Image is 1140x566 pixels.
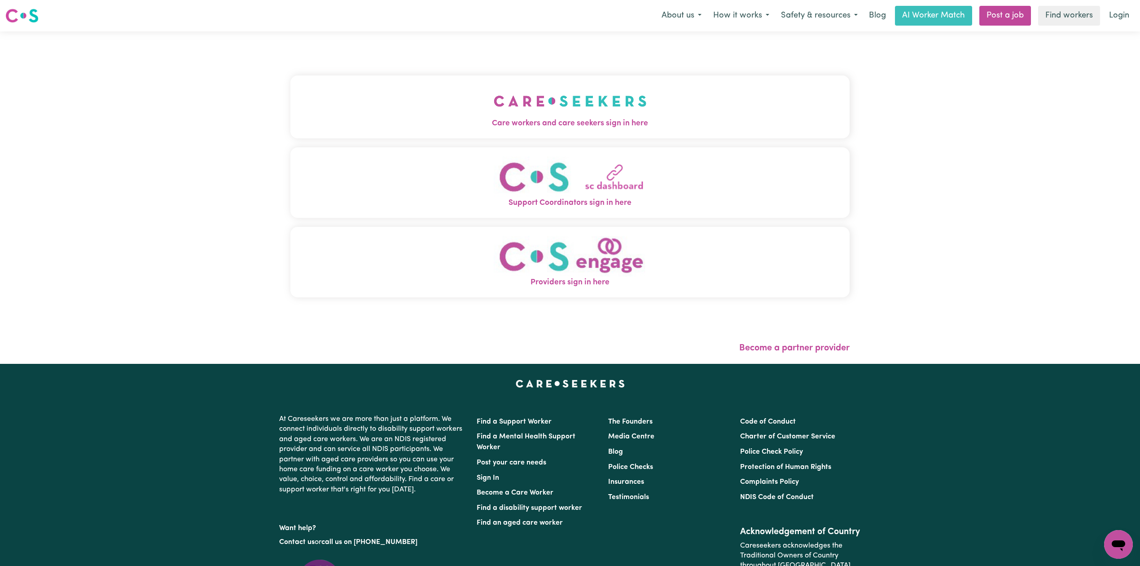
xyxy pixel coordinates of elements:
a: Contact us [279,539,315,546]
a: Testimonials [608,494,649,501]
span: Support Coordinators sign in here [290,197,850,209]
a: Charter of Customer Service [740,433,835,440]
a: Complaints Policy [740,478,799,486]
h2: Acknowledgement of Country [740,526,861,537]
p: or [279,534,466,551]
a: Become a Care Worker [477,489,553,496]
span: Providers sign in here [290,277,850,288]
img: Careseekers logo [5,8,39,24]
a: Police Checks [608,464,653,471]
a: The Founders [608,418,653,425]
button: How it works [707,6,775,25]
a: Sign In [477,474,499,482]
a: Become a partner provider [739,344,850,353]
a: Blog [608,448,623,455]
a: Find a disability support worker [477,504,582,512]
a: Post your care needs [477,459,546,466]
a: Careseekers home page [516,380,625,387]
a: Find an aged care worker [477,519,563,526]
a: Code of Conduct [740,418,796,425]
a: Login [1104,6,1135,26]
a: Find a Support Worker [477,418,552,425]
a: call us on [PHONE_NUMBER] [321,539,417,546]
a: Media Centre [608,433,654,440]
a: NDIS Code of Conduct [740,494,814,501]
a: AI Worker Match [895,6,972,26]
p: At Careseekers we are more than just a platform. We connect individuals directly to disability su... [279,411,466,498]
a: Police Check Policy [740,448,803,455]
button: Safety & resources [775,6,864,25]
a: Protection of Human Rights [740,464,831,471]
span: Care workers and care seekers sign in here [290,118,850,129]
a: Find workers [1038,6,1100,26]
a: Blog [864,6,891,26]
button: Care workers and care seekers sign in here [290,75,850,138]
button: Providers sign in here [290,227,850,297]
iframe: Button to launch messaging window [1104,530,1133,559]
a: Insurances [608,478,644,486]
a: Post a job [979,6,1031,26]
button: About us [656,6,707,25]
button: Support Coordinators sign in here [290,147,850,218]
a: Find a Mental Health Support Worker [477,433,575,451]
a: Careseekers logo [5,5,39,26]
p: Want help? [279,520,466,533]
